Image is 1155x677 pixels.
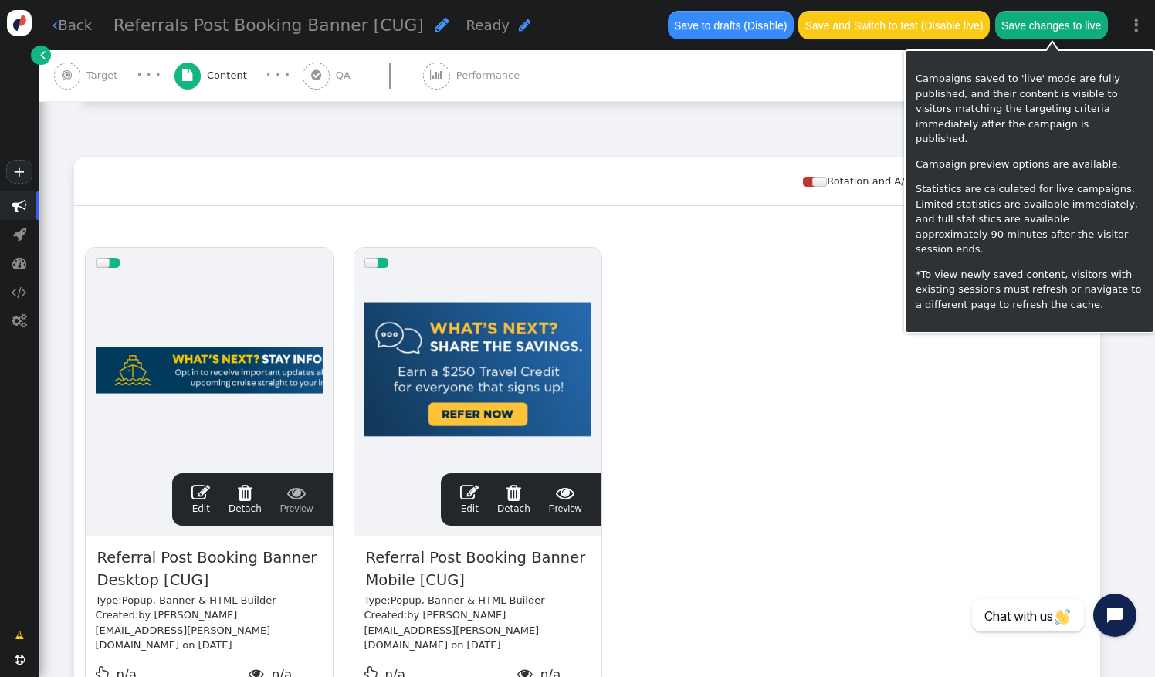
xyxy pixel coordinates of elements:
[423,50,552,101] a:  Performance
[311,69,321,81] span: 
[207,68,253,83] span: Content
[497,483,530,516] a: Detach
[137,66,161,85] div: · · ·
[497,483,530,502] span: 
[12,285,27,300] span: 
[280,483,313,516] a: Preview
[460,483,479,516] a: Edit
[12,198,27,213] span: 
[435,16,449,33] span: 
[280,483,313,516] span: Preview
[497,483,530,514] span: Detach
[668,11,794,39] button: Save to drafts (Disable)
[266,66,290,85] div: · · ·
[191,483,210,502] span: 
[96,546,323,593] span: Referral Post Booking Banner Desktop [CUG]
[391,594,545,606] span: Popup, Banner & HTML Builder
[430,69,444,81] span: 
[122,594,276,606] span: Popup, Banner & HTML Builder
[549,483,582,516] span: Preview
[31,46,50,65] a: 
[52,15,92,36] a: Back
[916,267,1143,313] p: *To view newly saved content, visitors with existing sessions must refresh or navigate to a diffe...
[364,593,591,608] div: Type:
[96,609,271,651] span: by [PERSON_NAME][EMAIL_ADDRESS][PERSON_NAME][DOMAIN_NAME] on [DATE]
[40,47,46,63] span: 
[303,50,423,101] a:  QA
[916,181,1143,257] p: Statistics are calculated for live campaigns. Limited statistics are available immediately, and f...
[191,483,210,516] a: Edit
[15,655,25,665] span: 
[916,157,1143,172] p: Campaign preview options are available.
[229,483,262,502] span: 
[13,227,26,242] span: 
[803,174,991,189] div: Rotation and A/B testing mode
[54,50,174,101] a:  Target · · ·
[229,483,262,516] a: Detach
[15,628,24,643] span: 
[519,18,531,32] span: 
[995,11,1108,39] button: Save changes to live
[7,10,32,36] img: logo-icon.svg
[364,546,591,593] span: Referral Post Booking Banner Mobile [CUG]
[466,17,510,33] span: Ready
[113,15,424,35] span: Referrals Post Booking Banner [CUG]
[174,50,303,101] a:  Content · · ·
[798,11,990,39] button: Save and Switch to test (Disable live)
[12,313,27,328] span: 
[12,256,27,270] span: 
[280,483,313,502] span: 
[96,593,323,608] div: Type:
[1118,2,1155,48] a: ⋮
[364,608,591,653] div: Created:
[86,68,124,83] span: Target
[460,483,479,502] span: 
[456,68,526,83] span: Performance
[229,483,262,514] span: Detach
[62,69,72,81] span: 
[364,609,540,651] span: by [PERSON_NAME][EMAIL_ADDRESS][PERSON_NAME][DOMAIN_NAME] on [DATE]
[182,69,192,81] span: 
[96,608,323,653] div: Created:
[549,483,582,502] span: 
[52,18,58,32] span: 
[549,483,582,516] a: Preview
[336,68,357,83] span: QA
[6,160,32,184] a: +
[5,622,34,648] a: 
[916,71,1143,147] p: Campaigns saved to 'live' mode are fully published, and their content is visible to visitors matc...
